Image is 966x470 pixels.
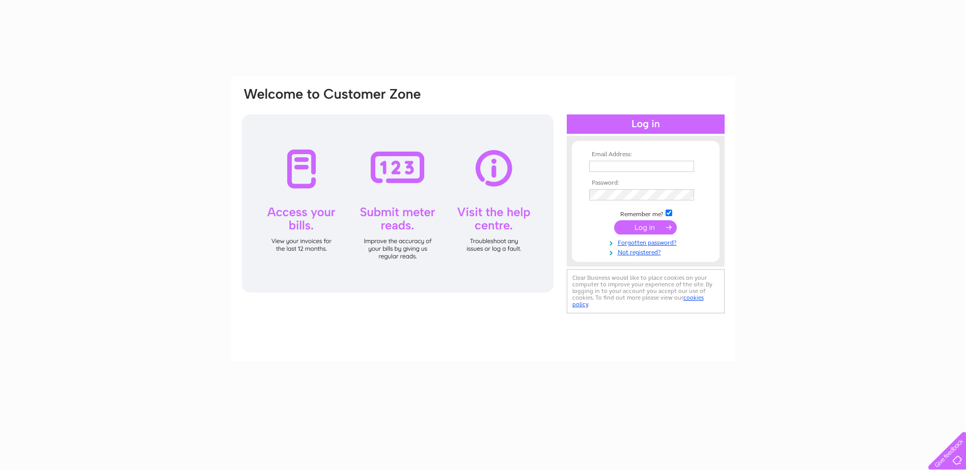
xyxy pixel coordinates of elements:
[587,151,705,158] th: Email Address:
[614,220,677,234] input: Submit
[567,269,725,313] div: Clear Business would like to place cookies on your computer to improve your experience of the sit...
[589,247,705,256] a: Not registered?
[587,180,705,187] th: Password:
[572,294,704,308] a: cookies policy
[587,208,705,218] td: Remember me?
[589,237,705,247] a: Forgotten password?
